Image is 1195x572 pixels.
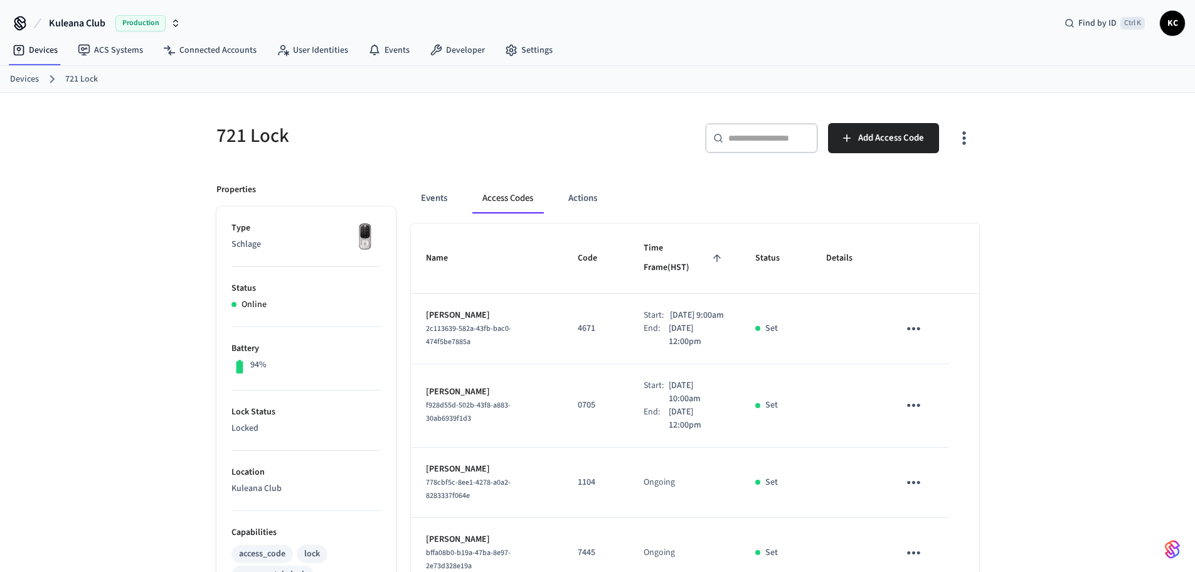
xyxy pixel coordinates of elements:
[153,39,267,62] a: Connected Accounts
[578,249,613,268] span: Code
[426,386,548,399] p: [PERSON_NAME]
[411,183,457,213] button: Events
[558,183,607,213] button: Actions
[239,548,285,561] div: access_code
[644,379,669,406] div: Start:
[1120,17,1145,30] span: Ctrl K
[68,39,153,62] a: ACS Systems
[578,476,613,489] p: 1104
[358,39,420,62] a: Events
[231,482,381,495] p: Kuleana Club
[420,39,495,62] a: Developer
[765,546,778,559] p: Set
[231,222,381,235] p: Type
[426,548,511,571] span: bffa08b0-b19a-47ba-8e97-2e73d328e19a
[828,123,939,153] button: Add Access Code
[231,238,381,251] p: Schlage
[231,466,381,479] p: Location
[411,183,979,213] div: ant example
[49,16,105,31] span: Kuleana Club
[426,477,511,501] span: 778cbf5c-8ee1-4278-a0a2-8283337f064e
[578,322,613,335] p: 4671
[1165,539,1180,559] img: SeamLogoGradient.69752ec5.svg
[231,342,381,355] p: Battery
[765,476,778,489] p: Set
[267,39,358,62] a: User Identities
[765,399,778,412] p: Set
[1160,11,1185,36] button: KC
[1161,12,1184,35] span: KC
[231,526,381,539] p: Capabilities
[115,15,166,31] span: Production
[1078,17,1117,30] span: Find by ID
[242,298,267,311] p: Online
[349,222,381,253] img: Yale Assure Touchscreen Wifi Smart Lock, Satin Nickel, Front
[669,379,725,406] p: [DATE] 10:00am
[426,400,511,424] span: f928d55d-502b-43f8-a883-30ab6939f1d3
[1054,12,1155,35] div: Find by IDCtrl K
[231,406,381,419] p: Lock Status
[231,422,381,435] p: Locked
[231,282,381,295] p: Status
[65,73,98,86] a: 721 Lock
[578,546,613,559] p: 7445
[826,249,869,268] span: Details
[426,309,548,322] p: [PERSON_NAME]
[669,406,725,432] p: [DATE] 12:00pm
[644,239,726,278] span: Time Frame(HST)
[495,39,563,62] a: Settings
[644,406,669,432] div: End:
[216,183,256,197] p: Properties
[629,448,741,518] td: Ongoing
[426,249,464,268] span: Name
[426,533,548,546] p: [PERSON_NAME]
[250,359,267,372] p: 94%
[755,249,796,268] span: Status
[765,322,778,335] p: Set
[426,463,548,476] p: [PERSON_NAME]
[216,123,590,149] h5: 721 Lock
[644,322,669,348] div: End:
[3,39,68,62] a: Devices
[304,548,320,561] div: lock
[10,73,39,86] a: Devices
[472,183,543,213] button: Access Codes
[669,322,725,348] p: [DATE] 12:00pm
[858,130,924,146] span: Add Access Code
[644,309,670,322] div: Start:
[670,309,724,322] p: [DATE] 9:00am
[426,323,511,347] span: 2c113639-582a-43fb-bac0-474f5be7885a
[578,399,613,412] p: 0705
